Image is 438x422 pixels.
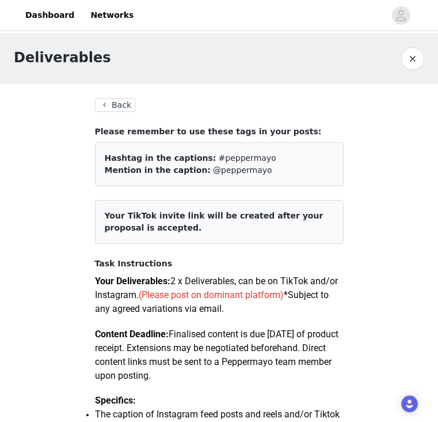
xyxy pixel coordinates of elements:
span: Your TikTok invite link will be created after your proposal is accepted. [105,211,323,232]
span: #peppermayo [219,153,276,163]
span: @peppermayo [213,165,272,175]
span: 2 x Deliverables, can be on TikTok and/or Instagram. *Subject to any agreed variations via email. [95,276,338,314]
a: Dashboard [18,2,81,28]
span: Mention in the caption: [105,165,211,175]
div: avatar [395,6,406,25]
h4: Task Instructions [95,258,344,270]
strong: Your Deliverables: [95,276,170,287]
button: Back [95,98,136,112]
span: Hashtag in the captions: [105,153,216,163]
h4: Please remember to use these tags in your posts: [95,126,344,138]
a: Networks [83,2,140,28]
h1: Deliverables [14,47,111,68]
div: Open Intercom Messenger [401,395,418,412]
strong: Specifics: [95,395,136,406]
span: (Please post on dominant platform) [139,289,284,300]
span: Finalised content is due [DATE] of product receipt. Extensions may be negotiated beforehand. Dire... [95,329,338,381]
strong: Content Deadline: [95,329,169,340]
